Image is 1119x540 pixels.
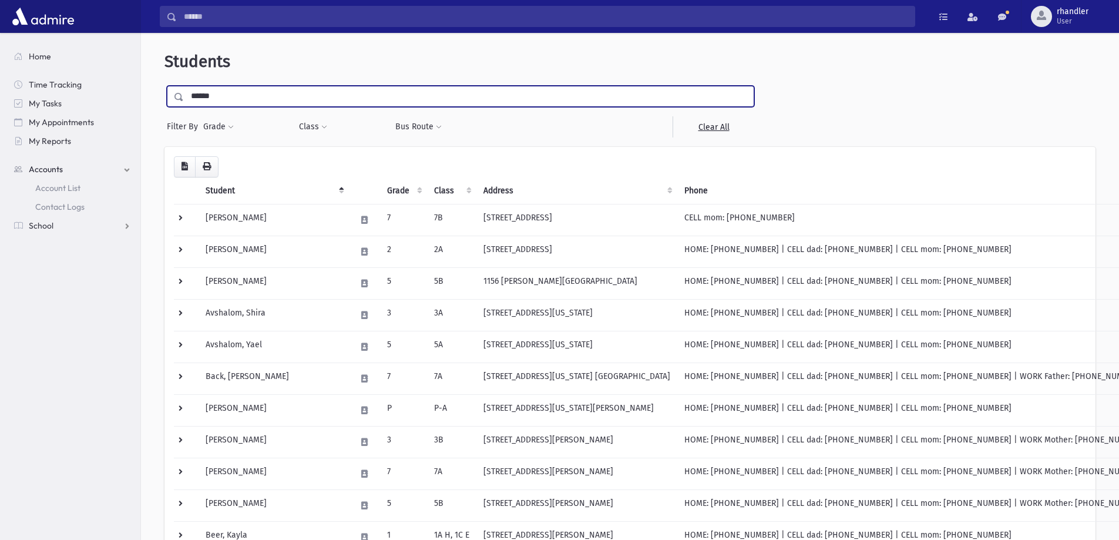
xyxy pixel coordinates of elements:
td: [PERSON_NAME] [199,458,349,489]
td: [STREET_ADDRESS][US_STATE] [476,299,677,331]
td: 3B [427,426,476,458]
td: 3 [380,299,427,331]
td: 2A [427,236,476,267]
td: Avshalom, Shira [199,299,349,331]
span: Account List [35,183,80,193]
button: Class [298,116,328,137]
span: My Reports [29,136,71,146]
td: [STREET_ADDRESS][US_STATE] [476,331,677,363]
td: 7B [427,204,476,236]
span: Contact Logs [35,202,85,212]
a: Accounts [5,160,140,179]
td: [PERSON_NAME] [199,489,349,521]
td: P-A [427,394,476,426]
td: [STREET_ADDRESS][PERSON_NAME] [476,489,677,521]
td: 3A [427,299,476,331]
td: [STREET_ADDRESS] [476,204,677,236]
input: Search [177,6,915,27]
td: [PERSON_NAME] [199,236,349,267]
td: [PERSON_NAME] [199,426,349,458]
td: 1156 [PERSON_NAME][GEOGRAPHIC_DATA] [476,267,677,299]
td: [STREET_ADDRESS][PERSON_NAME] [476,458,677,489]
a: My Appointments [5,113,140,132]
td: 5B [427,267,476,299]
span: Students [164,52,230,71]
span: My Tasks [29,98,62,109]
img: AdmirePro [9,5,77,28]
td: P [380,394,427,426]
th: Class: activate to sort column ascending [427,177,476,204]
td: [PERSON_NAME] [199,394,349,426]
a: Contact Logs [5,197,140,216]
button: CSV [174,156,196,177]
td: 5 [380,331,427,363]
th: Grade: activate to sort column ascending [380,177,427,204]
td: 5A [427,331,476,363]
td: 7 [380,363,427,394]
th: Student: activate to sort column descending [199,177,349,204]
button: Bus Route [395,116,442,137]
a: Time Tracking [5,75,140,94]
button: Grade [203,116,234,137]
td: 7 [380,204,427,236]
td: 2 [380,236,427,267]
span: rhandler [1057,7,1088,16]
span: Time Tracking [29,79,82,90]
td: 7 [380,458,427,489]
button: Print [195,156,219,177]
a: My Reports [5,132,140,150]
a: School [5,216,140,235]
td: 5B [427,489,476,521]
span: User [1057,16,1088,26]
td: Back, [PERSON_NAME] [199,363,349,394]
span: My Appointments [29,117,94,128]
td: [PERSON_NAME] [199,204,349,236]
td: 7A [427,458,476,489]
span: Accounts [29,164,63,175]
td: [STREET_ADDRESS][US_STATE][PERSON_NAME] [476,394,677,426]
span: Home [29,51,51,62]
td: [STREET_ADDRESS] [476,236,677,267]
a: Account List [5,179,140,197]
a: Clear All [673,116,754,137]
th: Address: activate to sort column ascending [476,177,677,204]
td: Avshalom, Yael [199,331,349,363]
td: 5 [380,267,427,299]
a: Home [5,47,140,66]
td: [PERSON_NAME] [199,267,349,299]
span: Filter By [167,120,203,133]
td: 5 [380,489,427,521]
td: 3 [380,426,427,458]
td: [STREET_ADDRESS][US_STATE] [GEOGRAPHIC_DATA] [476,363,677,394]
a: My Tasks [5,94,140,113]
td: [STREET_ADDRESS][PERSON_NAME] [476,426,677,458]
td: 7A [427,363,476,394]
span: School [29,220,53,231]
